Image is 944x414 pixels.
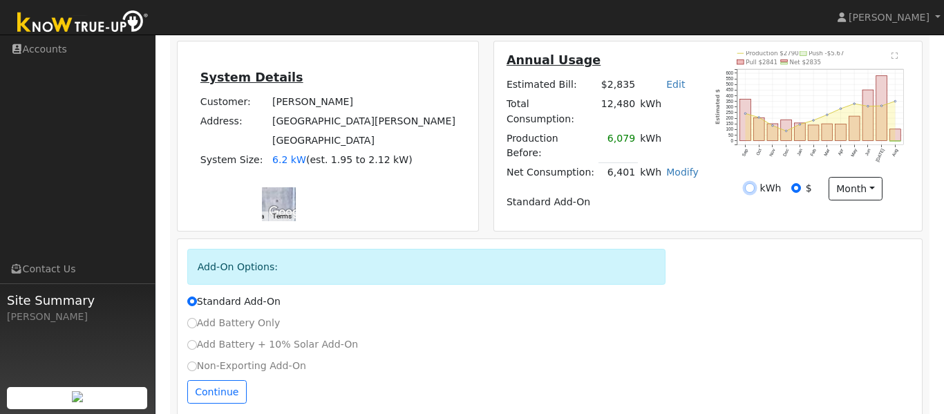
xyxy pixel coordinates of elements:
td: System Size: [198,151,270,170]
text: [DATE] [875,147,886,162]
text: Jan [796,147,804,156]
text: Sep [742,147,750,157]
label: kWh [760,181,782,196]
input: Add Battery + 10% Solar Add-On [187,340,197,350]
text: 300 [726,104,734,109]
text: Pull $2841 [746,59,778,66]
circle: onclick="" [745,113,747,115]
u: System Details [200,70,303,84]
td: [GEOGRAPHIC_DATA] [270,131,457,151]
td: Estimated Bill: [504,75,598,95]
circle: onclick="" [786,130,788,132]
a: Open this area in Google Maps (opens a new window) [265,203,311,221]
label: Add Battery + 10% Solar Add-On [187,337,359,352]
td: Standard Add-On [504,192,701,211]
circle: onclick="" [758,116,760,118]
button: month [829,177,883,200]
span: est. 1.95 to 2.12 kW [310,154,408,165]
text: Oct [755,147,763,156]
text: 500 [726,82,734,86]
text: Estimated $ [715,89,721,124]
rect: onclick="" [754,117,765,140]
img: retrieve [72,391,83,402]
td: Total Consumption: [504,95,598,129]
text: 250 [726,110,734,115]
td: 6,401 [598,162,637,182]
text: Jun [865,147,872,156]
text: 200 [726,115,734,120]
text: 550 [726,76,734,81]
input: Non-Exporting Add-On [187,361,197,371]
a: Edit [666,79,685,90]
circle: onclick="" [881,104,883,106]
rect: onclick="" [781,120,792,140]
text: 50 [728,132,734,137]
td: 6,079 [598,129,637,162]
input: Add Battery Only [187,318,197,328]
rect: onclick="" [767,124,778,140]
rect: onclick="" [876,75,887,140]
td: Customer: [198,93,270,112]
td: [PERSON_NAME] [270,93,457,112]
td: Address: [198,112,270,131]
u: Annual Usage [507,53,601,67]
text: Apr [837,148,844,156]
span: 6.2 kW [272,154,306,165]
text: Production $2790 [746,50,799,57]
rect: onclick="" [822,124,833,140]
text: Dec [782,148,790,157]
span: [PERSON_NAME] [849,12,929,23]
text: 150 [726,121,734,126]
button: Continue [187,380,247,404]
circle: onclick="" [772,124,774,126]
text: 450 [726,87,734,92]
circle: onclick="" [895,100,897,102]
text: 600 [726,70,734,75]
td: kWh [638,129,664,162]
rect: onclick="" [836,124,847,140]
td: System Size [270,151,457,170]
td: kWh [638,162,664,182]
label: Non-Exporting Add-On [187,359,306,373]
text: Mar [823,148,831,157]
span: Site Summary [7,291,148,310]
td: kWh [638,95,701,129]
text: Nov [768,147,776,157]
circle: onclick="" [813,119,815,121]
circle: onclick="" [840,108,842,110]
text: 0 [731,138,734,142]
rect: onclick="" [863,90,874,140]
text: Aug [891,147,900,157]
td: $2,835 [598,75,637,95]
rect: onclick="" [795,122,806,140]
a: Terms (opens in new tab) [272,212,292,220]
div: Add-On Options: [187,249,666,284]
rect: onclick="" [740,99,751,140]
label: Add Battery Only [187,316,281,330]
span: ) [408,154,413,165]
text:  [892,51,898,58]
text: 400 [726,93,734,97]
span: ( [306,154,310,165]
circle: onclick="" [800,123,802,125]
input: kWh [745,183,755,193]
text: 350 [726,98,734,103]
label: $ [806,181,812,196]
img: Know True-Up [10,8,155,39]
text: Feb [809,147,817,156]
a: Modify [666,167,699,178]
td: Net Consumption: [504,162,598,182]
div: [PERSON_NAME] [7,310,148,324]
td: 12,480 [598,95,637,129]
img: Google [265,203,311,221]
circle: onclick="" [827,113,829,115]
rect: onclick="" [849,116,860,140]
text: Net $2835 [790,59,822,66]
text: Push -$5.67 [809,50,844,57]
input: Standard Add-On [187,297,197,306]
rect: onclick="" [890,140,901,141]
text: May [850,147,859,158]
input: $ [791,183,801,193]
circle: onclick="" [867,105,869,107]
circle: onclick="" [853,102,856,104]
